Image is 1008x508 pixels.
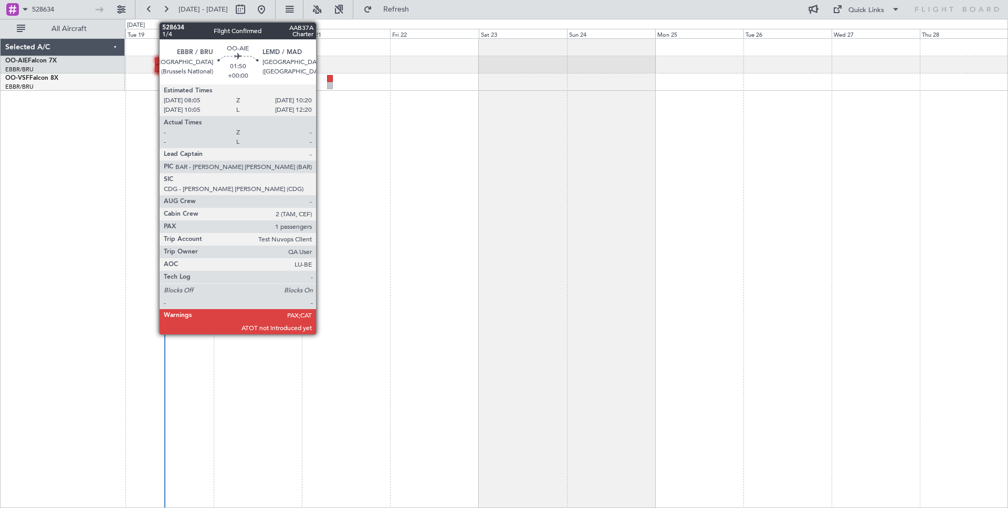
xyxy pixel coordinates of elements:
div: Wed 27 [832,29,920,38]
span: OO-VSF [5,75,29,81]
a: OO-AIEFalcon 7X [5,58,57,64]
a: EBBR/BRU [5,66,34,73]
button: Quick Links [827,1,905,18]
div: null [GEOGRAPHIC_DATA] ([GEOGRAPHIC_DATA]) [216,74,353,90]
span: OO-AIE [5,58,28,64]
div: Sat 23 [479,29,567,38]
span: All Aircraft [27,25,111,33]
span: [DATE] - [DATE] [178,5,228,14]
div: Tue 19 [125,29,214,38]
div: Sun 24 [567,29,655,38]
div: Thu 21 [302,29,390,38]
div: Quick Links [848,5,884,16]
div: Thu 28 [920,29,1008,38]
input: Trip Number [32,2,90,17]
div: Wed 20 [214,29,302,38]
a: EBBR/BRU [5,83,34,91]
div: Fri 22 [390,29,478,38]
div: Tue 26 [743,29,832,38]
button: All Aircraft [12,20,114,37]
span: Refresh [374,6,418,13]
button: Refresh [359,1,422,18]
a: OO-VSFFalcon 8X [5,75,58,81]
div: Mon 25 [655,29,743,38]
div: [DATE] [127,21,145,30]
